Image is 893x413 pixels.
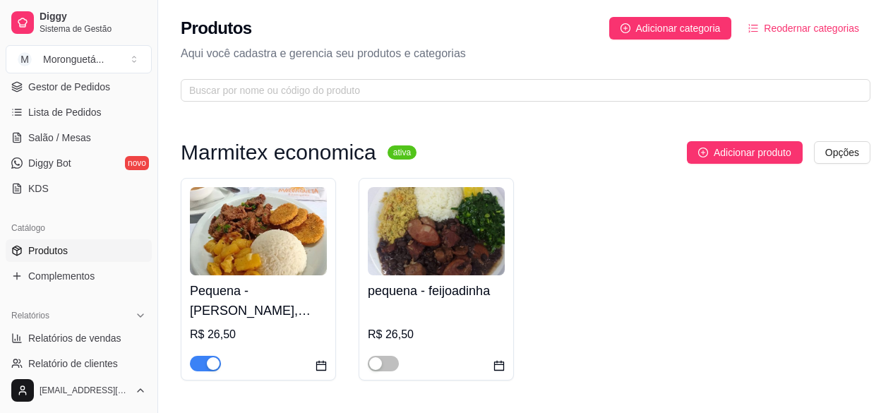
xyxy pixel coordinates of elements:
input: Buscar por nome ou código do produto [189,83,851,98]
span: Diggy [40,11,146,23]
p: Aqui você cadastra e gerencia seu produtos e categorias [181,45,870,62]
span: Adicionar categoria [636,20,721,36]
h2: Produtos [181,17,252,40]
button: Reodernar categorias [737,17,870,40]
span: Gestor de Pedidos [28,80,110,94]
div: Catálogo [6,217,152,239]
a: Lista de Pedidos [6,101,152,124]
span: [EMAIL_ADDRESS][DOMAIN_NAME] [40,385,129,396]
img: product-image [190,187,327,275]
button: Adicionar categoria [609,17,732,40]
span: ordered-list [748,23,758,33]
span: Diggy Bot [28,156,71,170]
a: Salão / Mesas [6,126,152,149]
div: R$ 26,50 [190,326,327,343]
span: Sistema de Gestão [40,23,146,35]
span: plus-circle [621,23,630,33]
span: Reodernar categorias [764,20,859,36]
div: R$ 26,50 [368,326,505,343]
span: M [18,52,32,66]
span: Relatório de clientes [28,357,118,371]
h4: Pequena - [PERSON_NAME], [PERSON_NAME] ou Linguicinha de Dumont (Escolha 1 opção) [190,281,327,321]
span: Adicionar produto [714,145,791,160]
a: Diggy Botnovo [6,152,152,174]
span: Lista de Pedidos [28,105,102,119]
img: product-image [368,187,505,275]
span: Relatórios de vendas [28,331,121,345]
button: Opções [814,141,870,164]
h3: Marmitex economica [181,144,376,161]
sup: ativa [388,145,416,160]
span: Complementos [28,269,95,283]
div: Moronguetá ... [43,52,104,66]
button: Adicionar produto [687,141,803,164]
span: calendar [316,360,327,371]
a: DiggySistema de Gestão [6,6,152,40]
a: Complementos [6,265,152,287]
a: Gestor de Pedidos [6,76,152,98]
a: Produtos [6,239,152,262]
a: Relatórios de vendas [6,327,152,349]
span: Opções [825,145,859,160]
h4: pequena - feijoadinha [368,281,505,301]
span: plus-circle [698,148,708,157]
a: Relatório de clientes [6,352,152,375]
span: Produtos [28,244,68,258]
button: [EMAIL_ADDRESS][DOMAIN_NAME] [6,373,152,407]
button: Select a team [6,45,152,73]
span: calendar [493,360,505,371]
span: Salão / Mesas [28,131,91,145]
span: KDS [28,181,49,196]
a: KDS [6,177,152,200]
span: Relatórios [11,310,49,321]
